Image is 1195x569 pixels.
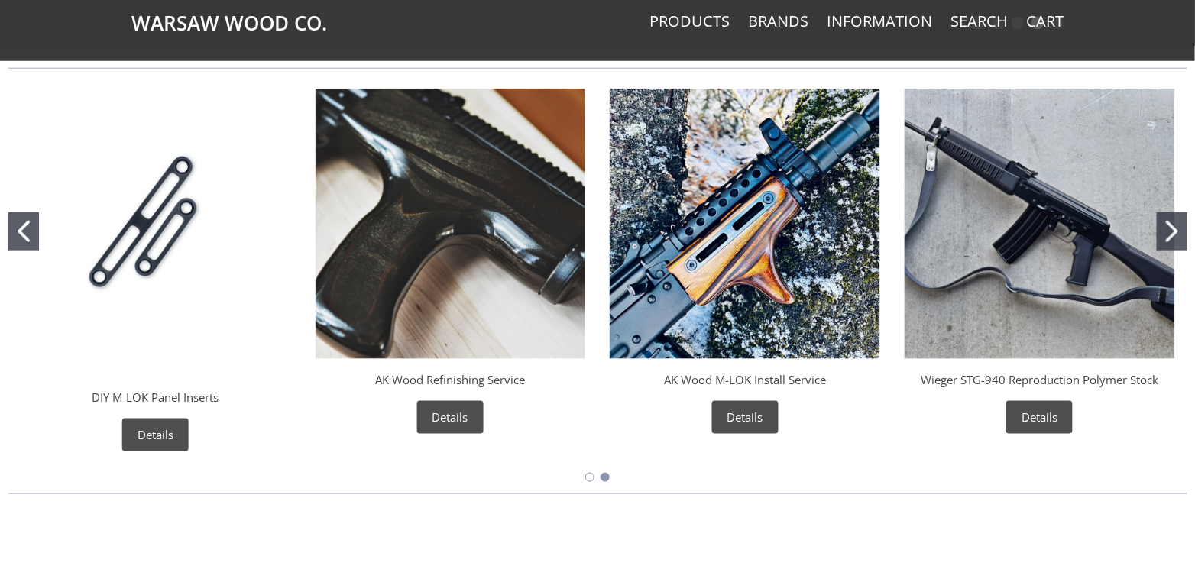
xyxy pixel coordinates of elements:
a: Details [1006,401,1073,434]
img: Wieger STG-940 Reproduction Polymer Stock [905,89,1175,359]
a: Details [711,401,778,434]
a: Wieger STG-940 Reproduction Polymer Stock [921,372,1158,387]
a: Products [649,11,730,31]
img: DIY M-LOK Panel Inserts [21,89,291,359]
div: Wieger STG-940 Reproduction Polymer Stock [892,76,1187,446]
div: AK Wood Refinishing Service [303,76,597,446]
a: Brands [748,11,808,31]
a: Details [122,419,189,451]
button: Go to slide 1 [8,212,39,251]
a: Search [950,11,1008,31]
a: AK Wood M-LOK Install Service [664,372,826,387]
a: Details [417,401,484,434]
button: Go to slide 2 [601,473,610,482]
button: Go to slide 1 [585,473,594,482]
a: Cart [1026,11,1064,31]
button: Go to slide 2 [1157,212,1187,251]
a: Information [827,11,932,31]
a: DIY M-LOK Panel Inserts [92,390,219,405]
a: AK Wood Refinishing Service [375,372,525,387]
div: Warsaw Wood Co. [100,371,211,389]
img: AK Wood M-LOK Install Service [610,89,880,359]
div: DIY M-LOK Panel Inserts [8,76,303,464]
img: AK Wood Refinishing Service [315,89,585,359]
div: AK Wood M-LOK Install Service [597,76,892,446]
